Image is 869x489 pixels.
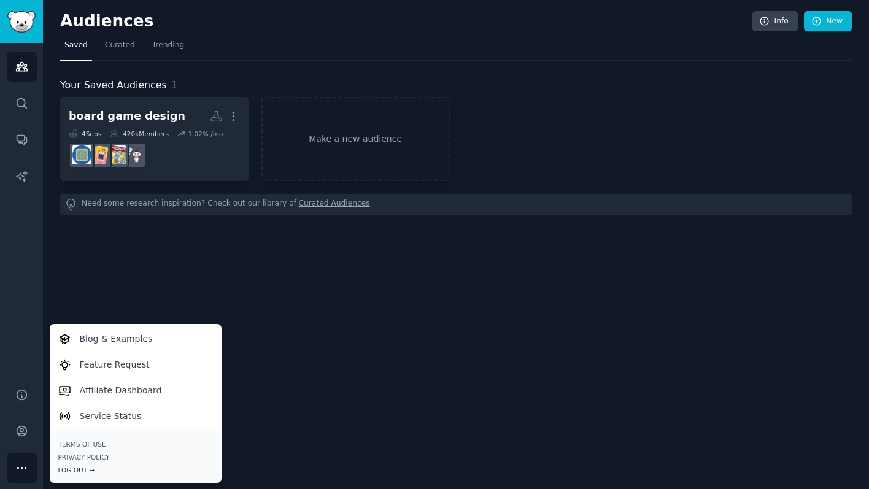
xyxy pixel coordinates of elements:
div: 420k Members [110,129,169,138]
a: Privacy Policy [58,453,213,461]
img: gamedesign [124,145,143,164]
p: Service Status [80,410,142,423]
a: Service Status [52,403,219,429]
span: Saved [64,40,88,51]
span: Your Saved Audiences [60,78,167,93]
a: Curated Audiences [299,198,370,211]
img: boardgamescirclejerk [107,145,126,164]
img: BoardgameDesign [72,145,91,164]
span: Trending [152,40,184,51]
div: Log Out → [58,466,213,474]
a: Terms of Use [58,440,213,449]
a: New [804,11,852,32]
a: Feature Request [52,352,219,377]
p: Blog & Examples [80,333,153,345]
h2: Audiences [60,12,752,31]
span: 1 [171,79,177,91]
img: GummySearch logo [7,11,36,33]
a: Make a new audience [261,97,450,181]
div: 1.02 % /mo [188,129,223,138]
div: Need some research inspiration? Check out our library of [60,194,852,215]
a: Affiliate Dashboard [52,377,219,403]
a: board game design4Subs420kMembers1.02% /mogamedesignboardgamescirclejerktabletopgamedesignBoardga... [60,97,249,181]
a: Blog & Examples [52,326,219,352]
p: Affiliate Dashboard [80,384,162,397]
a: Curated [101,36,139,61]
a: Trending [148,36,188,61]
img: tabletopgamedesign [90,145,109,164]
span: Curated [105,40,135,51]
p: Feature Request [80,358,150,371]
a: Info [752,11,798,32]
div: 4 Sub s [69,129,101,138]
a: Saved [60,36,92,61]
div: board game design [69,109,185,124]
